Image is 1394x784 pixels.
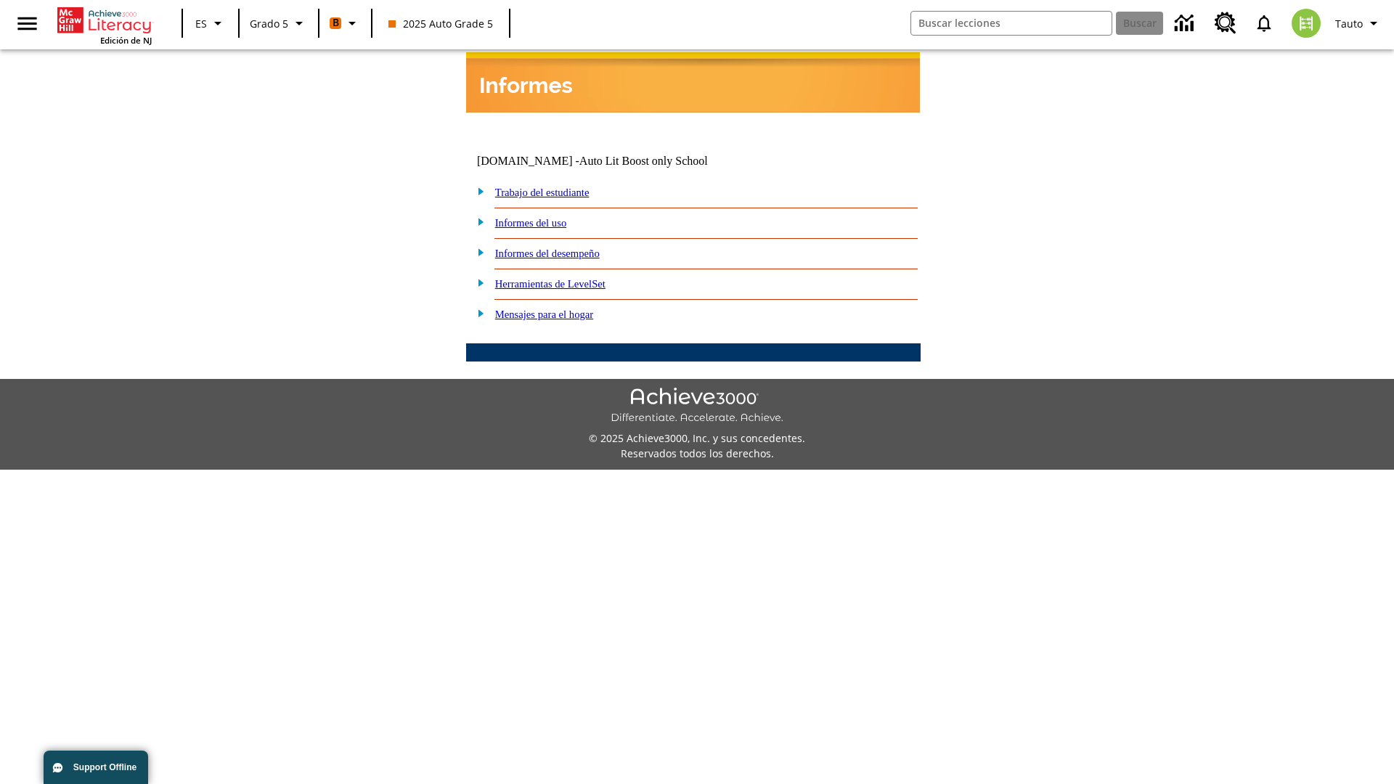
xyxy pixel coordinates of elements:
a: Centro de recursos, Se abrirá en una pestaña nueva. [1206,4,1245,43]
img: avatar image [1292,9,1321,38]
span: B [333,14,339,32]
a: Centro de información [1166,4,1206,44]
div: Portada [57,4,152,46]
img: plus.gif [470,215,485,228]
span: Edición de NJ [100,35,152,46]
img: header [466,52,920,113]
button: Abrir el menú lateral [6,2,49,45]
img: plus.gif [470,276,485,289]
a: Mensajes para el hogar [495,309,594,320]
button: Perfil/Configuración [1329,10,1388,36]
button: Lenguaje: ES, Selecciona un idioma [187,10,234,36]
td: [DOMAIN_NAME] - [477,155,744,168]
button: Support Offline [44,751,148,784]
img: plus.gif [470,184,485,197]
nobr: Auto Lit Boost only School [579,155,708,167]
span: Tauto [1335,16,1363,31]
span: Support Offline [73,762,136,772]
span: Grado 5 [250,16,288,31]
img: plus.gif [470,245,485,258]
a: Trabajo del estudiante [495,187,590,198]
a: Informes del uso [495,217,567,229]
a: Informes del desempeño [495,248,600,259]
a: Notificaciones [1245,4,1283,42]
button: Grado: Grado 5, Elige un grado [244,10,314,36]
span: ES [195,16,207,31]
span: 2025 Auto Grade 5 [388,16,493,31]
img: plus.gif [470,306,485,319]
button: Escoja un nuevo avatar [1283,4,1329,42]
input: Buscar campo [911,12,1112,35]
a: Herramientas de LevelSet [495,278,606,290]
button: Boost El color de la clase es anaranjado. Cambiar el color de la clase. [324,10,367,36]
img: Achieve3000 Differentiate Accelerate Achieve [611,388,783,425]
